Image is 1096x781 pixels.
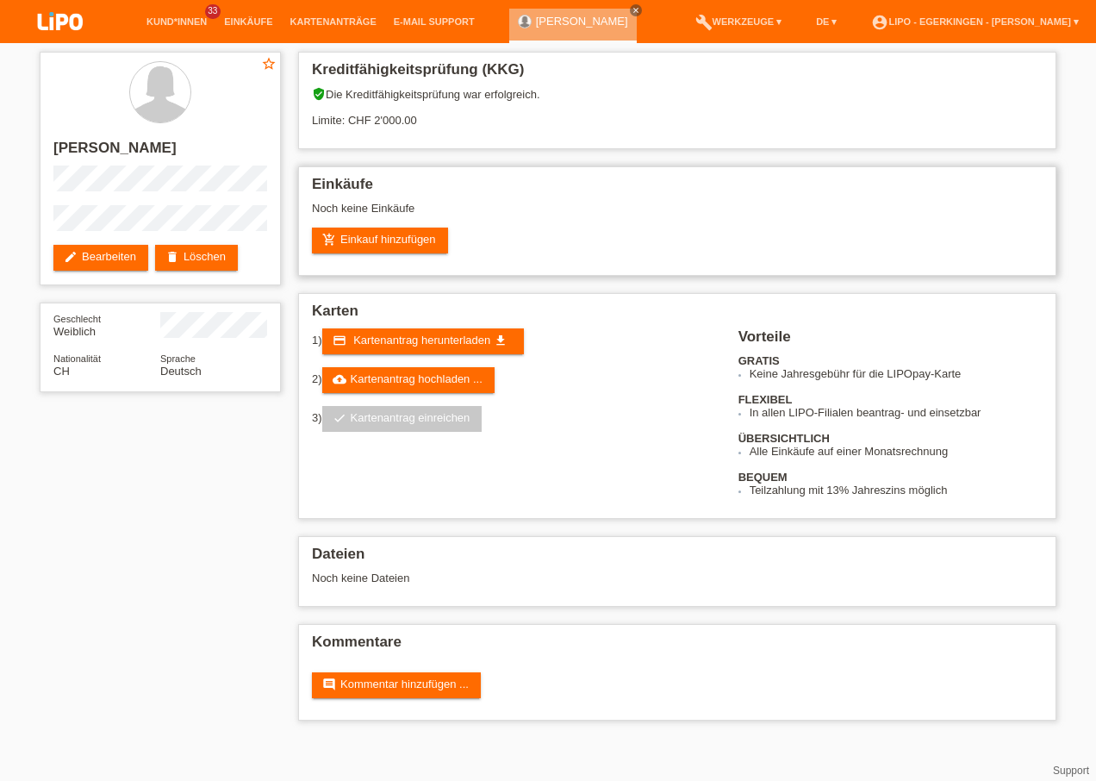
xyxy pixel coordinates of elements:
[322,367,495,393] a: cloud_uploadKartenantrag hochladen ...
[312,202,1043,228] div: Noch keine Einkäufe
[494,334,508,347] i: get_app
[155,245,238,271] a: deleteLöschen
[862,16,1087,27] a: account_circleLIPO - Egerkingen - [PERSON_NAME] ▾
[536,15,628,28] a: [PERSON_NAME]
[53,140,267,166] h2: [PERSON_NAME]
[312,303,1043,328] h2: Karten
[160,353,196,364] span: Sprache
[165,250,179,264] i: delete
[695,14,713,31] i: build
[64,250,78,264] i: edit
[312,367,717,393] div: 2)
[312,87,1043,140] div: Die Kreditfähigkeitsprüfung war erfolgreich. Limite: CHF 2'000.00
[632,6,640,15] i: close
[322,406,483,432] a: checkKartenantrag einreichen
[322,233,336,247] i: add_shopping_cart
[312,406,717,432] div: 3)
[750,484,1043,497] li: Teilzahlung mit 13% Jahreszins möglich
[687,16,791,27] a: buildWerkzeuge ▾
[215,16,281,27] a: Einkäufe
[312,634,1043,659] h2: Kommentare
[750,367,1043,380] li: Keine Jahresgebühr für die LIPOpay-Karte
[312,87,326,101] i: verified_user
[17,35,103,48] a: LIPO pay
[53,314,101,324] span: Geschlecht
[738,432,830,445] b: ÜBERSICHTLICH
[738,328,1043,354] h2: Vorteile
[312,328,717,354] div: 1)
[312,546,1043,572] h2: Dateien
[138,16,215,27] a: Kund*innen
[750,445,1043,458] li: Alle Einkäufe auf einer Monatsrechnung
[322,328,524,354] a: credit_card Kartenantrag herunterladen get_app
[353,334,490,347] span: Kartenantrag herunterladen
[630,4,642,16] a: close
[205,4,221,19] span: 33
[312,176,1043,202] h2: Einkäufe
[333,334,346,347] i: credit_card
[312,572,838,584] div: Noch keine Dateien
[738,354,780,367] b: GRATIS
[333,372,346,386] i: cloud_upload
[53,245,148,271] a: editBearbeiten
[312,672,481,698] a: commentKommentar hinzufügen ...
[738,393,793,406] b: FLEXIBEL
[53,353,101,364] span: Nationalität
[261,56,277,72] i: star_border
[322,678,336,691] i: comment
[261,56,277,74] a: star_border
[807,16,845,27] a: DE ▾
[160,365,202,378] span: Deutsch
[282,16,385,27] a: Kartenanträge
[738,471,788,484] b: BEQUEM
[750,406,1043,419] li: In allen LIPO-Filialen beantrag- und einsetzbar
[53,365,70,378] span: Schweiz
[312,228,448,253] a: add_shopping_cartEinkauf hinzufügen
[312,61,1043,87] h2: Kreditfähigkeitsprüfung (KKG)
[385,16,483,27] a: E-Mail Support
[871,14,888,31] i: account_circle
[1053,765,1089,777] a: Support
[333,411,346,425] i: check
[53,312,160,338] div: Weiblich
